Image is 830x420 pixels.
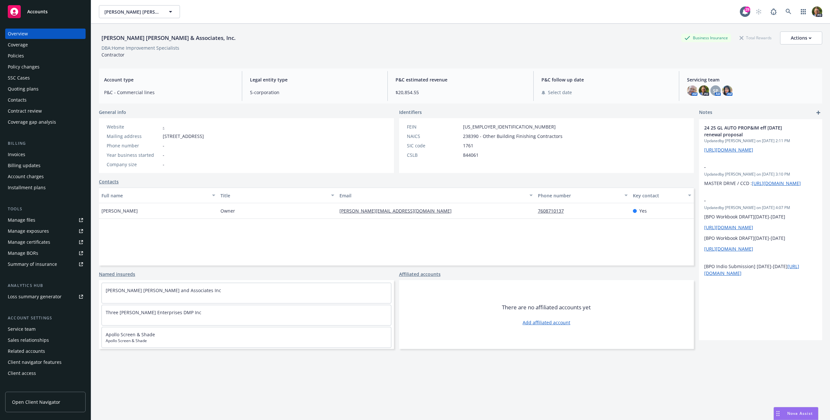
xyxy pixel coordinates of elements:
[12,399,60,405] span: Open Client Navigator
[548,89,572,96] span: Select date
[5,346,86,356] a: Related accounts
[5,237,86,247] a: Manage certificates
[5,3,86,21] a: Accounts
[8,357,62,367] div: Client navigator features
[5,226,86,236] a: Manage exposures
[8,40,28,50] div: Coverage
[99,34,238,42] div: [PERSON_NAME] [PERSON_NAME] & Associates, Inc.
[713,87,718,94] span: SP
[535,188,631,203] button: Phone number
[463,142,473,149] span: 1761
[5,248,86,258] a: Manage BORs
[704,224,753,230] a: [URL][DOMAIN_NAME]
[5,357,86,367] a: Client navigator features
[407,123,460,130] div: FEIN
[250,89,380,96] span: S-corporation
[8,346,45,356] div: Related accounts
[704,180,817,187] p: MASTER DRIVE / CCD :
[5,291,86,302] a: Loss summary generator
[639,207,647,214] span: Yes
[704,246,753,252] a: [URL][DOMAIN_NAME]
[8,73,30,83] div: SSC Cases
[8,291,62,302] div: Loss summary generator
[5,160,86,171] a: Billing updates
[704,138,817,144] span: Updated by [PERSON_NAME] on [DATE] 2:11 PM
[5,324,86,334] a: Service team
[8,84,39,94] div: Quoting plans
[5,182,86,193] a: Installment plans
[106,331,155,338] a: Apollo Screen & Shade
[104,8,160,15] span: [PERSON_NAME] [PERSON_NAME] & Associates, Inc.
[99,5,180,18] button: [PERSON_NAME] [PERSON_NAME] & Associates, Inc.
[101,44,179,51] div: DBA: Home Improvement Specialists
[163,142,164,149] span: -
[8,237,50,247] div: Manage certificates
[704,124,800,138] span: 24 25 GL AUTO PROP&IM eff [DATE] renewal proposal
[8,149,25,160] div: Invoices
[704,205,817,211] span: Updated by [PERSON_NAME] on [DATE] 4:07 PM
[101,207,138,214] span: [PERSON_NAME]
[8,248,38,258] div: Manage BORs
[107,123,160,130] div: Website
[5,73,86,83] a: SSC Cases
[687,76,817,83] span: Servicing team
[8,324,36,334] div: Service team
[5,95,86,105] a: Contacts
[774,407,782,420] div: Drag to move
[5,29,86,39] a: Overview
[5,335,86,345] a: Sales relationships
[163,133,204,140] span: [STREET_ADDRESS]
[704,164,800,170] span: -
[99,178,119,185] a: Contacts
[5,149,86,160] a: Invoices
[704,263,817,277] p: [BPO Indio Submission] [DATE]-[DATE]
[5,215,86,225] a: Manage files
[407,133,460,140] div: NAICS
[681,34,731,42] div: Business Insurance
[8,51,24,61] div: Policies
[5,206,86,212] div: Tools
[106,287,221,293] a: [PERSON_NAME] [PERSON_NAME] and Associates Inc
[337,188,535,203] button: Email
[8,335,49,345] div: Sales relationships
[699,158,822,192] div: -Updatedby [PERSON_NAME] on [DATE] 3:10 PMMASTER DRIVE / CCD :[URL][DOMAIN_NAME]
[220,192,327,199] div: Title
[8,62,40,72] div: Policy changes
[407,152,460,158] div: CSLB
[8,106,42,116] div: Contract review
[704,147,753,153] a: [URL][DOMAIN_NAME]
[218,188,337,203] button: Title
[8,259,57,269] div: Summary of insurance
[523,319,570,326] a: Add affiliated account
[814,109,822,117] a: add
[699,85,709,96] img: photo
[106,309,201,315] a: Three [PERSON_NAME] Enterprises DMP Inc
[538,208,569,214] a: 7608710137
[106,338,387,344] span: Apollo Screen & Shade
[399,109,422,116] span: Identifiers
[704,197,800,204] span: -
[107,152,160,158] div: Year business started
[8,226,49,236] div: Manage exposures
[704,213,817,220] p: [BPO Workbook DRAFT][DATE]-[DATE]
[107,142,160,149] div: Phone number
[812,6,822,17] img: photo
[767,5,780,18] a: Report a Bug
[5,62,86,72] a: Policy changes
[5,117,86,127] a: Coverage gap analysis
[407,142,460,149] div: SIC code
[8,182,46,193] div: Installment plans
[463,133,563,140] span: 238390 - Other Building Finishing Contractors
[5,368,86,378] a: Client access
[8,95,27,105] div: Contacts
[163,152,164,158] span: -
[104,89,234,96] span: P&C - Commercial lines
[5,140,86,147] div: Billing
[8,29,28,39] div: Overview
[5,171,86,182] a: Account charges
[736,34,775,42] div: Total Rewards
[538,192,621,199] div: Phone number
[399,271,441,278] a: Affiliated accounts
[541,76,671,83] span: P&C follow up date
